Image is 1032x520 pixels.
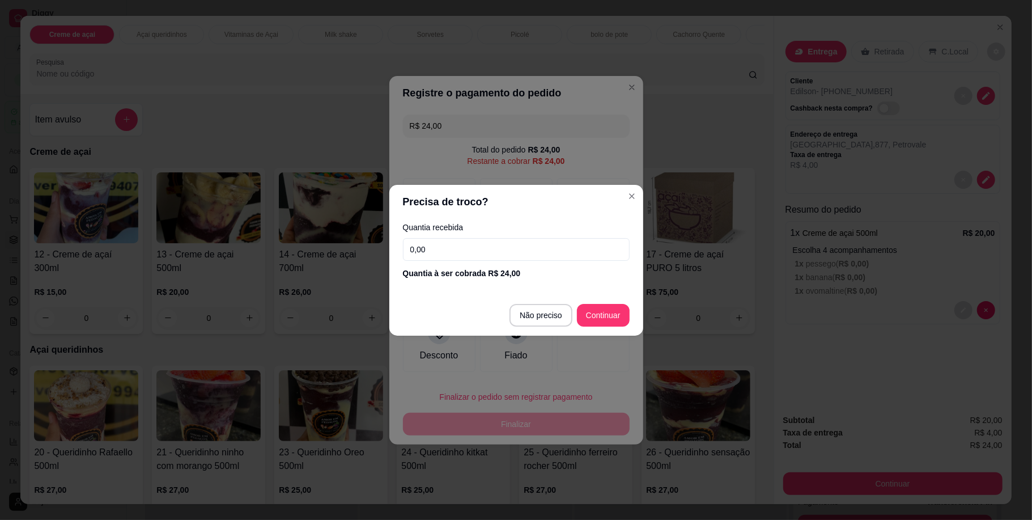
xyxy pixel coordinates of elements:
[577,304,630,327] button: Continuar
[623,187,641,205] button: Close
[403,268,630,279] div: Quantia à ser cobrada R$ 24,00
[389,185,643,219] header: Precisa de troco?
[403,223,630,231] label: Quantia recebida
[509,304,572,327] button: Não preciso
